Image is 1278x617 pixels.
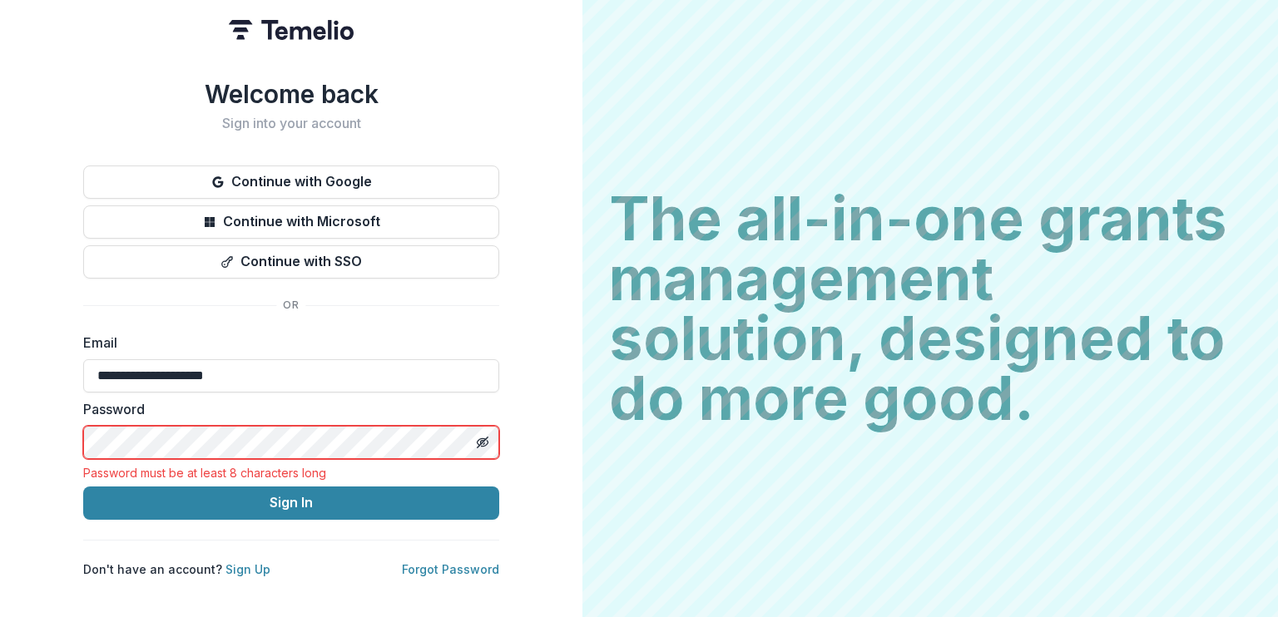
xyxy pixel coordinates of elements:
[402,562,499,576] a: Forgot Password
[225,562,270,576] a: Sign Up
[83,165,499,199] button: Continue with Google
[83,466,499,480] div: Password must be at least 8 characters long
[83,399,489,419] label: Password
[469,429,496,456] button: Toggle password visibility
[83,116,499,131] h2: Sign into your account
[83,333,489,353] label: Email
[83,205,499,239] button: Continue with Microsoft
[83,560,270,578] p: Don't have an account?
[83,79,499,109] h1: Welcome back
[83,245,499,279] button: Continue with SSO
[83,486,499,520] button: Sign In
[229,20,354,40] img: Temelio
